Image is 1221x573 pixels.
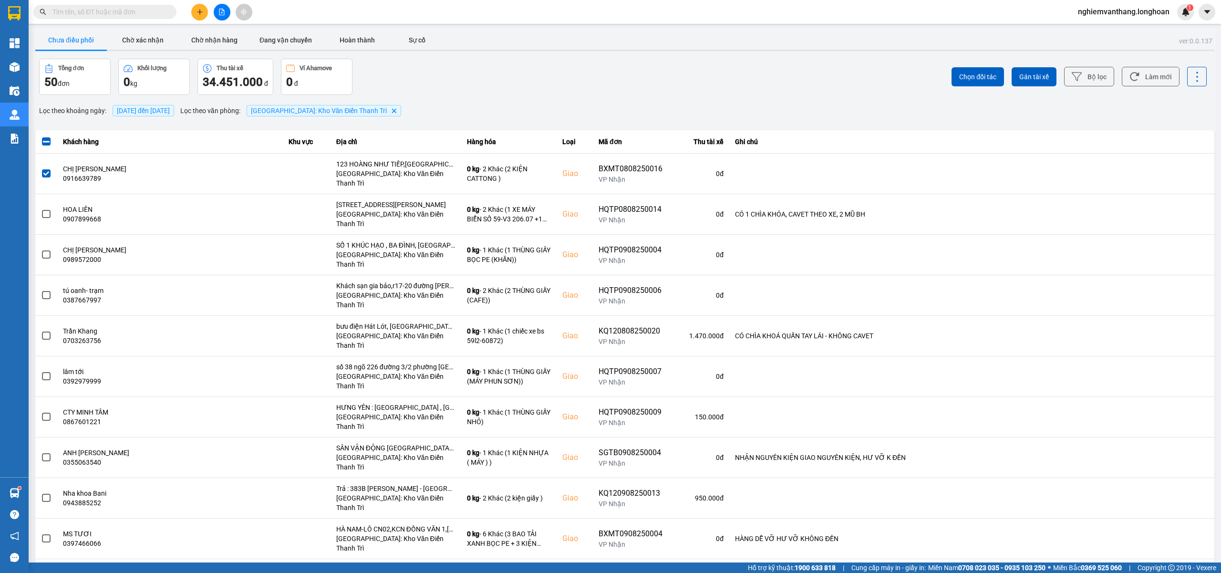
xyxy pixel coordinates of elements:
[214,4,230,21] button: file-add
[1122,67,1180,86] button: Làm mới
[674,331,724,341] div: 1.470.000 đ
[240,9,247,15] span: aim
[674,453,724,462] div: 0 đ
[336,443,455,453] div: SÂN VẬN ĐỘNG [GEOGRAPHIC_DATA] , [GEOGRAPHIC_DATA] , [GEOGRAPHIC_DATA] [GEOGRAPHIC_DATA]
[63,367,277,376] div: lâm tới
[1081,564,1122,572] strong: 0369 525 060
[124,74,185,90] div: kg
[63,245,277,255] div: CHỊ [PERSON_NAME]
[735,453,1209,462] div: NHẬN NGUYÊN KIỆN GIAO NGUYÊN KIỆN, HƯ VỠ K ĐỀN
[8,6,21,21] img: logo-vxr
[336,281,455,291] div: Khách sạn gia bảo,r17-20 đường [PERSON_NAME][DEMOGRAPHIC_DATA], [GEOGRAPHIC_DATA], [GEOGRAPHIC_DATA]
[1181,8,1190,16] img: icon-new-feature
[117,107,170,115] span: 12/08/2025 đến 12/08/2025
[467,493,551,503] div: - 2 Khác (2 kiện giấy )
[467,326,551,345] div: - 1 Khác (1 chiếc xe bs 59l2-60872)
[1070,6,1177,18] span: nghiemvanthang.longhoan
[674,136,724,147] div: Thu tài xế
[952,67,1004,86] button: Chọn đối tác
[674,493,724,503] div: 950.000 đ
[44,74,105,90] div: đơn
[467,367,551,386] div: - 1 Khác (1 THÙNG GIẤY (MÁY PHUN SƠN))
[281,59,352,95] button: Ví Ahamove0 đ
[247,105,401,116] span: Hà Nội: Kho Văn Điển Thanh Trì, close by backspace
[674,372,724,381] div: 0 đ
[958,564,1045,572] strong: 0708 023 035 - 0935 103 250
[336,524,455,534] div: HÀ NAM-LÔ CN02,KCN ĐỒNG VĂN 1,[GEOGRAPHIC_DATA],[GEOGRAPHIC_DATA],[GEOGRAPHIC_DATA]
[336,159,455,169] div: 123 HOÀNG NHƯ TIẾP,[GEOGRAPHIC_DATA],[GEOGRAPHIC_DATA],[GEOGRAPHIC_DATA]
[391,108,397,114] svg: Delete
[40,9,46,15] span: search
[203,74,268,90] div: đ
[39,59,111,95] button: Tổng đơn50đơn
[599,204,662,215] div: HQTP0808250014
[674,291,724,300] div: 0 đ
[599,215,662,225] div: VP Nhận
[336,240,455,250] div: SỐ 1 KHÚC HẠO , BA ĐÌNH, [GEOGRAPHIC_DATA]
[735,534,1209,543] div: HÀNG DỄ VỠ HƯ VỠ KHÔNG ĐỀN
[63,417,277,427] div: 0867601221
[58,65,84,72] div: Tổng đơn
[63,376,277,386] div: 0392979999
[336,200,455,209] div: [STREET_ADDRESS][PERSON_NAME]
[1053,563,1122,573] span: Miền Bắc
[63,286,277,295] div: tú oanh- trạm
[331,130,461,154] th: Địa chỉ
[1199,4,1215,21] button: caret-down
[10,488,20,498] img: warehouse-icon
[197,9,203,15] span: plus
[562,208,587,220] div: Giao
[599,296,662,306] div: VP Nhận
[236,4,252,21] button: aim
[562,492,587,504] div: Giao
[63,255,277,264] div: 0989572000
[118,59,190,95] button: Khối lượng0kg
[729,130,1214,154] th: Ghi chú
[1129,563,1130,573] span: |
[599,458,662,468] div: VP Nhận
[1012,67,1056,86] button: Gán tài xế
[674,209,724,219] div: 0 đ
[795,564,836,572] strong: 1900 633 818
[137,65,166,72] div: Khối lượng
[467,530,479,538] span: 0 kg
[599,285,662,296] div: HQTP0908250006
[336,412,455,431] div: [GEOGRAPHIC_DATA]: Kho Văn Điển Thanh Trì
[599,175,662,184] div: VP Nhận
[467,408,479,416] span: 0 kg
[735,209,1209,219] div: CÓ 1 CHÌA KHÓA, CAVET THEO XE, 2 MŨ BH
[562,411,587,423] div: Giao
[336,484,455,493] div: Trả : 383B [PERSON_NAME] - [GEOGRAPHIC_DATA] - [GEOGRAPHIC_DATA]
[10,62,20,72] img: warehouse-icon
[467,327,479,335] span: 0 kg
[251,107,387,115] span: Hà Nội: Kho Văn Điển Thanh Trì
[735,331,1209,341] div: CÓ CHÌA KHOÁ QUẤN TAY LÁI - KHÔNG CAVET
[674,169,724,178] div: 0 đ
[467,164,551,183] div: - 2 Khác (2 KIỆN CATTONG )
[63,214,277,224] div: 0907899668
[599,447,662,458] div: SGTB0908250004
[124,75,130,89] span: 0
[63,164,277,174] div: CHỊ [PERSON_NAME]
[393,31,441,50] button: Sự cố
[599,418,662,427] div: VP Nhận
[18,487,21,490] sup: 1
[562,533,587,544] div: Giao
[286,74,347,90] div: đ
[562,290,587,301] div: Giao
[1168,564,1175,571] span: copyright
[599,163,662,175] div: BXMT0808250016
[599,256,662,265] div: VP Nhận
[562,330,587,342] div: Giao
[63,295,277,305] div: 0387667997
[336,169,455,188] div: [GEOGRAPHIC_DATA]: Kho Văn Điển Thanh Trì
[467,494,479,502] span: 0 kg
[63,205,277,214] div: HOA LIÊN
[599,499,662,509] div: VP Nhận
[178,31,250,50] button: Chờ nhận hàng
[674,412,724,422] div: 150.000 đ
[203,75,263,89] span: 34.451.000
[217,65,243,72] div: Thu tài xế
[467,287,479,294] span: 0 kg
[599,488,662,499] div: KQ120908250013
